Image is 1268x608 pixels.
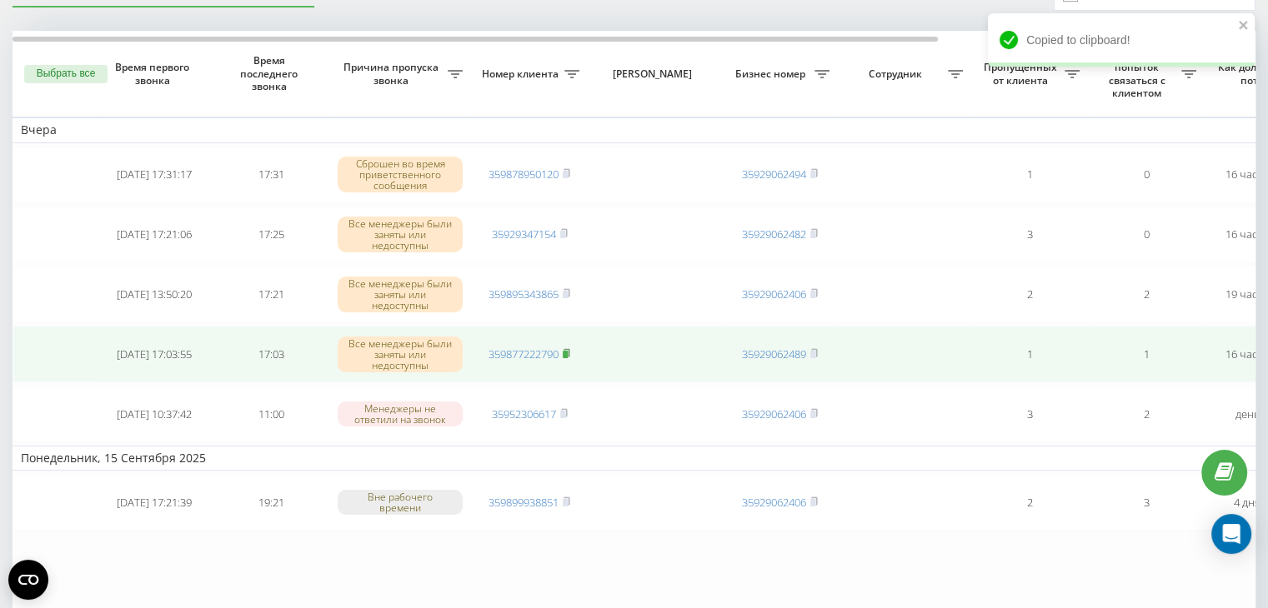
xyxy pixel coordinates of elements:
[971,326,1088,382] td: 1
[338,277,463,313] div: Все менеджеры были заняты или недоступны
[988,13,1255,67] div: Copied to clipboard!
[846,67,948,81] span: Сотрудник
[479,67,564,81] span: Номер клиента
[489,346,559,361] a: 359877222790
[971,207,1088,263] td: 3
[213,207,329,263] td: 17:25
[489,287,559,302] a: 359895343865
[742,346,806,361] a: 35929062489
[338,490,463,515] div: Вне рабочего времени
[213,474,329,531] td: 19:21
[338,336,463,373] div: Все менеджеры были заняты или недоступны
[96,474,213,531] td: [DATE] 17:21:39
[1088,266,1205,322] td: 2
[971,386,1088,442] td: 3
[742,227,806,242] a: 35929062482
[213,266,329,322] td: 17:21
[971,474,1088,531] td: 2
[1088,147,1205,203] td: 0
[742,287,806,302] a: 35929062406
[213,386,329,442] td: 11:00
[213,326,329,382] td: 17:03
[96,266,213,322] td: [DATE] 13:50:20
[602,67,707,81] span: [PERSON_NAME]
[742,406,806,421] a: 35929062406
[226,54,316,93] span: Время последнего звонка
[492,227,556,242] a: 35929347154
[109,61,199,87] span: Время первого звонка
[338,157,463,193] div: Сброшен во время приветственного сообщения
[980,61,1065,87] span: Пропущенных от клиента
[213,147,329,203] td: 17:31
[96,326,213,382] td: [DATE] 17:03:55
[1088,326,1205,382] td: 1
[1088,207,1205,263] td: 0
[489,495,559,510] a: 359899938851
[338,61,448,87] span: Причина пропуска звонка
[1088,386,1205,442] td: 2
[489,167,559,182] a: 359878950120
[1211,514,1251,554] div: Open Intercom Messenger
[96,207,213,263] td: [DATE] 17:21:06
[1238,18,1250,34] button: close
[742,167,806,182] a: 35929062494
[24,65,108,83] button: Выбрать все
[1096,47,1181,99] span: Количество попыток связаться с клиентом
[971,266,1088,322] td: 2
[1088,474,1205,531] td: 3
[971,147,1088,203] td: 1
[338,401,463,426] div: Менеджеры не ответили на звонок
[96,386,213,442] td: [DATE] 10:37:42
[96,147,213,203] td: [DATE] 17:31:17
[729,67,814,81] span: Бизнес номер
[492,406,556,421] a: 35952306617
[742,495,806,510] a: 35929062406
[8,560,48,600] button: Open CMP widget
[338,217,463,253] div: Все менеджеры были заняты или недоступны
